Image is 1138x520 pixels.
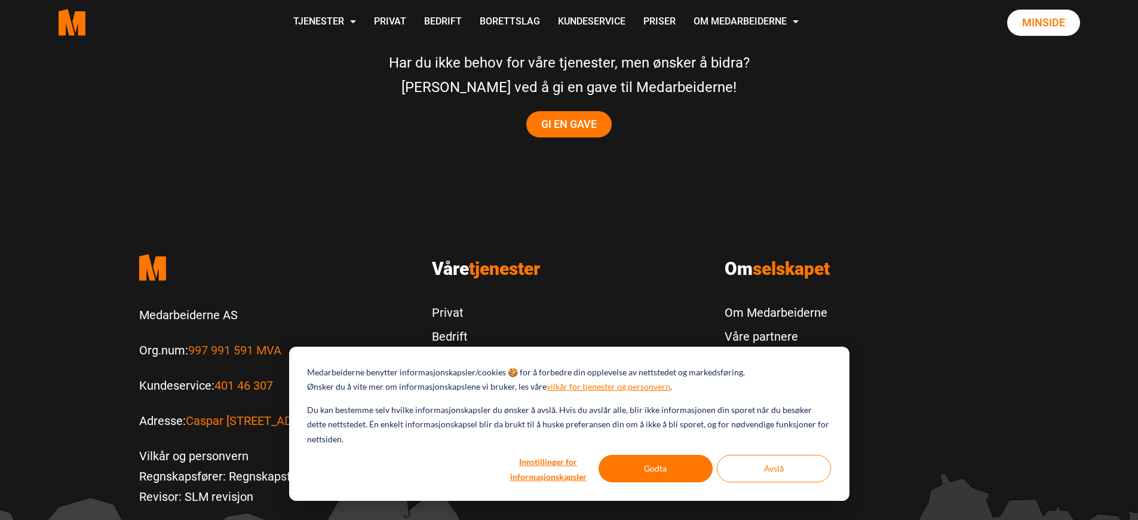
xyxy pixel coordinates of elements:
a: Minside [1007,10,1080,36]
span: tjenester [469,258,540,279]
span: selskapet [753,258,830,279]
p: Medarbeiderne benytter informasjonskapsler/cookies 🍪 for å forbedre din opplevelse av nettstedet ... [307,365,745,380]
p: Adresse: [139,411,414,431]
a: Om Medarbeiderne [685,1,808,44]
p: Ønsker du å vite mer om informasjonskapslene vi bruker, les våre . [307,380,672,394]
a: Kundeservice [549,1,634,44]
a: Om Medarbeiderne [725,301,827,325]
button: Innstillinger for informasjonskapsler [502,455,594,482]
a: Bedrift [432,325,590,348]
a: Medarbeiderne start [139,245,414,290]
a: Vilkår og personvern [139,449,249,463]
a: Les mer om Caspar Storms vei 16, 0664 Oslo [186,414,331,428]
p: Har du ikke behov for våre tjenester, men ønsker å bidra? [PERSON_NAME] ved å gi en gave til Meda... [220,51,919,100]
a: Revisor: SLM revisjon [139,490,253,504]
p: Du kan bestemme selv hvilke informasjonskapsler du ønsker å avslå. Hvis du avslår alle, blir ikke... [307,403,830,447]
a: Tjenester [284,1,365,44]
p: Kundeservice: [139,375,414,396]
a: Gi en gave [526,111,612,137]
a: Privat [432,301,590,325]
a: Les mer om Org.num [188,343,281,357]
p: Medarbeiderne AS [139,305,414,325]
a: Priser [634,1,685,44]
a: Våre partnere [725,325,827,348]
a: Bedrift [415,1,471,44]
h3: Våre [432,258,707,280]
p: Org.num: [139,340,414,360]
a: Regnskapsfører: Regnskapsførern AS [139,469,337,484]
div: Cookie banner [289,347,849,501]
a: vilkår for tjenester og personvern [547,380,670,394]
button: Godta [599,455,713,482]
a: Call us to 401 46 307 [214,378,273,393]
a: Privat [365,1,415,44]
a: Borettslag [471,1,549,44]
button: Avslå [717,455,831,482]
h3: Om [725,258,999,280]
